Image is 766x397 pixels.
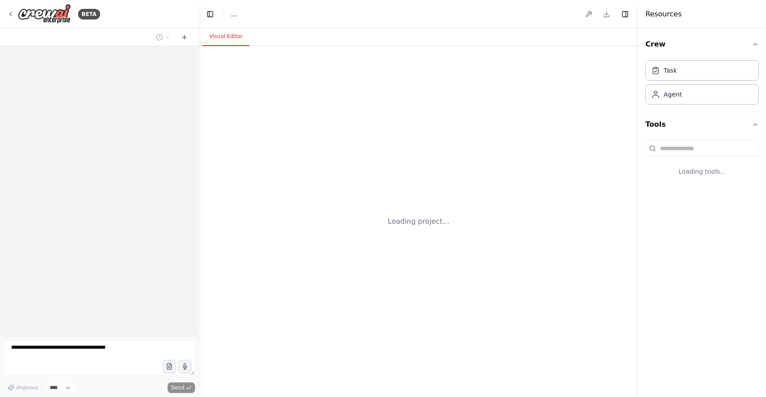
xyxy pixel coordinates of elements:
[152,32,174,43] button: Switch to previous chat
[645,137,759,190] div: Tools
[645,160,759,183] div: Loading tools...
[78,9,100,19] div: BETA
[163,360,176,373] button: Upload files
[645,32,759,57] button: Crew
[177,32,191,43] button: Start a new chat
[645,57,759,112] div: Crew
[664,66,677,75] div: Task
[4,382,42,393] button: Improve
[645,112,759,137] button: Tools
[178,360,191,373] button: Click to speak your automation idea
[18,4,71,24] img: Logo
[664,90,682,99] div: Agent
[171,384,184,391] span: Send
[202,27,250,46] button: Visual Editor
[16,384,38,391] span: Improve
[645,9,682,19] h4: Resources
[388,216,449,227] div: Loading project...
[231,10,237,19] nav: breadcrumb
[231,10,237,19] span: ...
[168,382,195,393] button: Send
[204,8,216,20] button: Hide left sidebar
[619,8,631,20] button: Hide right sidebar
